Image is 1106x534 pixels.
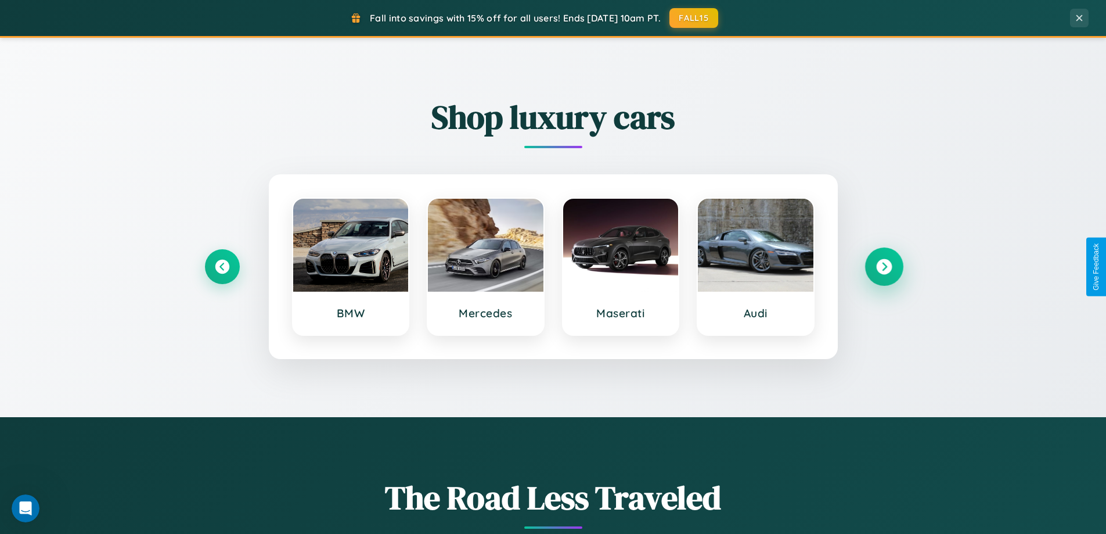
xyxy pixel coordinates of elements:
[709,306,802,320] h3: Audi
[370,12,661,24] span: Fall into savings with 15% off for all users! Ends [DATE] 10am PT.
[1092,243,1100,291] div: Give Feedback
[12,494,39,522] iframe: Intercom live chat
[669,8,718,28] button: FALL15
[205,95,902,139] h2: Shop luxury cars
[439,306,532,320] h3: Mercedes
[205,475,902,520] h1: The Road Less Traveled
[575,306,667,320] h3: Maserati
[305,306,397,320] h3: BMW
